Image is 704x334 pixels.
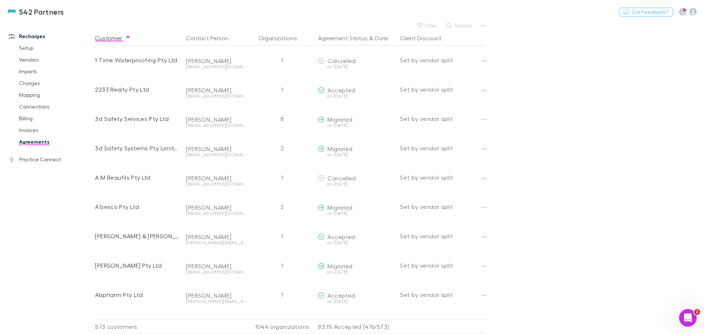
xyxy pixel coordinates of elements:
span: Accepted [327,292,355,299]
a: Mapping [12,89,99,101]
div: [PERSON_NAME] [186,57,246,65]
div: [PERSON_NAME] Pty Ltd [95,251,180,280]
div: [EMAIL_ADDRESS][DOMAIN_NAME] [186,182,246,186]
div: Set by vendor split [400,192,485,221]
span: Accepted [327,233,355,240]
div: Abpharm Pty Ltd [95,280,180,309]
div: on [DATE] [318,241,394,245]
div: on [DATE] [318,299,394,304]
span: Cancelled [327,175,356,181]
div: [PERSON_NAME][EMAIL_ADDRESS][DOMAIN_NAME] [186,241,246,245]
div: [PERSON_NAME] & [PERSON_NAME] [95,221,180,251]
a: Charges [12,77,99,89]
div: 8 [249,104,315,133]
div: Set by vendor split [400,75,485,104]
div: on [DATE] [318,211,394,216]
div: [PERSON_NAME] [186,292,246,299]
div: [PERSON_NAME][EMAIL_ADDRESS][DOMAIN_NAME] [186,299,246,304]
div: 2233 Realty Pty Ltd [95,75,180,104]
button: Filter [414,21,441,30]
a: 542 Partners [3,3,69,21]
div: [EMAIL_ADDRESS][DOMAIN_NAME] [186,94,246,98]
div: [EMAIL_ADDRESS][DOMAIN_NAME] [186,211,246,216]
button: Contact Person [186,31,237,45]
h3: 542 Partners [19,7,64,16]
button: Customer [95,31,131,45]
div: A'besco Pty Ltd [95,192,180,221]
div: [PERSON_NAME] [186,175,246,182]
div: [EMAIL_ADDRESS][DOMAIN_NAME] [186,65,246,69]
div: Set by vendor split [400,163,485,192]
button: Search [443,21,476,30]
a: Agreements [12,136,99,148]
div: [EMAIL_ADDRESS][DOMAIN_NAME] [186,123,246,128]
div: [PERSON_NAME] [186,87,246,94]
span: Migrated [327,204,352,211]
div: 1 [249,75,315,104]
div: 1 [249,163,315,192]
button: Got Feedback? [619,8,673,16]
div: [PERSON_NAME] [186,233,246,241]
p: 83.1% Accepted (476/573) [318,320,394,334]
div: 2 [249,192,315,221]
div: on [DATE] [318,182,394,186]
div: on [DATE] [318,153,394,157]
a: Setup [12,42,99,54]
a: Recharges [1,30,99,42]
div: [EMAIL_ADDRESS][DOMAIN_NAME] [186,153,246,157]
div: 1044 organizations [249,319,315,334]
div: Set by vendor split [400,251,485,280]
a: Billing [12,113,99,124]
a: Vendors [12,54,99,66]
div: Set by vendor split [400,45,485,75]
div: 1 [249,221,315,251]
div: A M Beaufils Pty Ltd [95,163,180,192]
span: Migrated [327,145,352,152]
div: [PERSON_NAME] [186,116,246,123]
div: 3d Safety Services Pty Ltd [95,104,180,133]
iframe: Intercom live chat [679,309,697,327]
a: Connections [12,101,99,113]
div: [PERSON_NAME] [186,145,246,153]
button: Agreement Status [318,31,367,45]
div: on [DATE] [318,94,394,98]
div: on [DATE] [318,123,394,128]
div: 1 [249,45,315,75]
button: Organizations [258,31,306,45]
a: Imports [12,66,99,77]
a: Practice Connect [1,154,99,165]
div: 1 [249,251,315,280]
div: 573 customers [95,319,183,334]
div: 1 [249,280,315,309]
div: & [318,31,394,45]
span: Migrated [327,116,352,123]
div: 1 Time Waterproofing Pty Ltd [95,45,180,75]
a: Invoices [12,124,99,136]
button: Client Discount [400,31,450,45]
div: Set by vendor split [400,133,485,163]
div: 2 [249,133,315,163]
div: on [DATE] [318,65,394,69]
div: on [DATE] [318,270,394,274]
div: 3d Safety Systems Pty Limited [95,133,180,163]
div: [EMAIL_ADDRESS][DOMAIN_NAME] [186,270,246,274]
img: 542 Partners's Logo [7,7,16,16]
div: Set by vendor split [400,280,485,309]
button: Date [375,31,388,45]
span: 2 [694,309,700,315]
div: [PERSON_NAME] [186,263,246,270]
div: Set by vendor split [400,104,485,133]
span: Migrated [327,263,352,269]
div: [PERSON_NAME] [186,204,246,211]
div: Set by vendor split [400,221,485,251]
span: Cancelled [327,57,356,64]
span: Accepted [327,87,355,93]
